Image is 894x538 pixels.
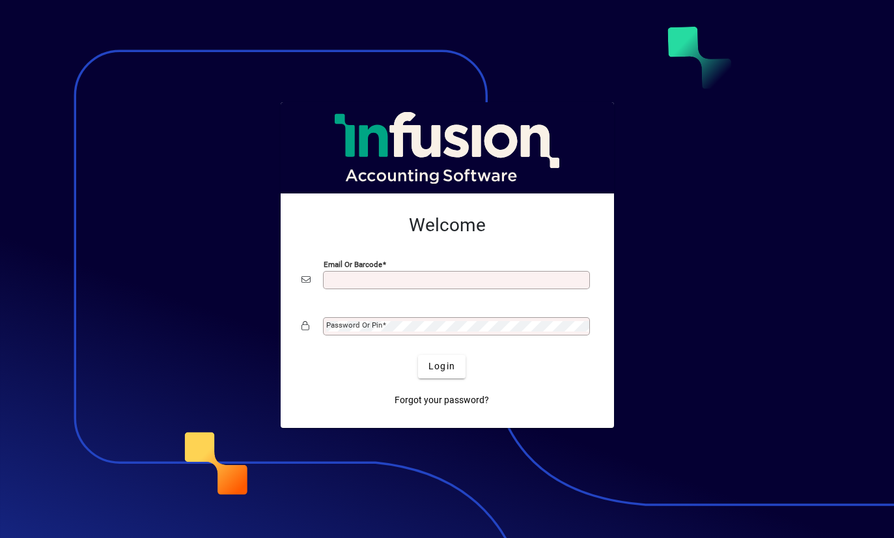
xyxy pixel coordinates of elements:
mat-label: Email or Barcode [324,259,382,268]
span: Forgot your password? [395,393,489,407]
mat-label: Password or Pin [326,320,382,330]
h2: Welcome [301,214,593,236]
a: Forgot your password? [389,389,494,412]
span: Login [428,360,455,373]
button: Login [418,355,466,378]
